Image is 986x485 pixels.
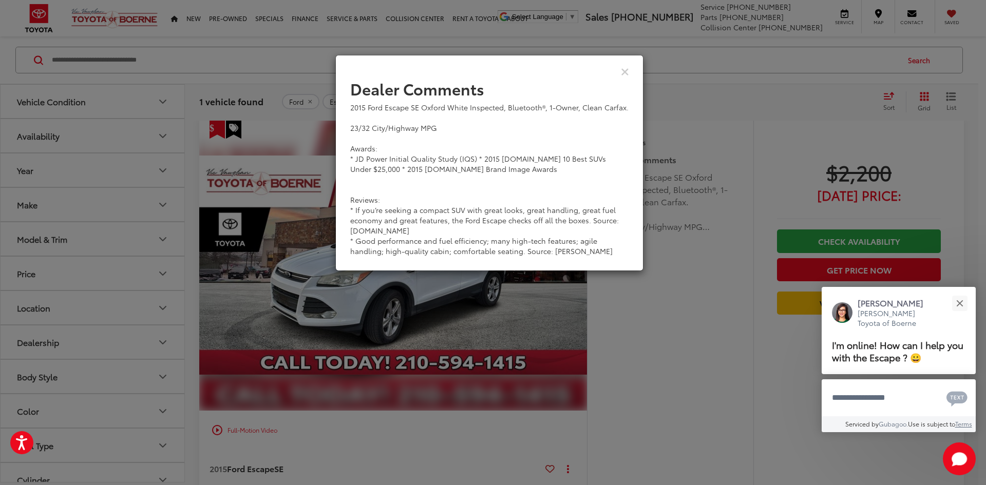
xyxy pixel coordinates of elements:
[908,419,955,428] span: Use is subject to
[822,379,976,416] textarea: Type your message
[845,419,879,428] span: Serviced by
[350,102,629,256] div: 2015 Ford Escape SE Oxford White Inspected, Bluetooth®, 1-Owner, Clean Carfax. 23/32 City/Highway...
[350,80,629,97] h2: Dealer Comments
[858,308,934,328] p: [PERSON_NAME] Toyota of Boerne
[943,442,976,475] svg: Start Chat
[822,287,976,432] div: Close[PERSON_NAME][PERSON_NAME] Toyota of BoerneI'm online! How can I help you with the Escape ? ...
[955,419,972,428] a: Terms
[943,442,976,475] button: Toggle Chat Window
[943,386,971,409] button: Chat with SMS
[879,419,908,428] a: Gubagoo.
[621,66,629,76] button: Close
[946,390,968,406] svg: Text
[949,292,971,314] button: Close
[858,297,934,308] p: [PERSON_NAME]
[832,338,963,364] span: I'm online! How can I help you with the Escape ? 😀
